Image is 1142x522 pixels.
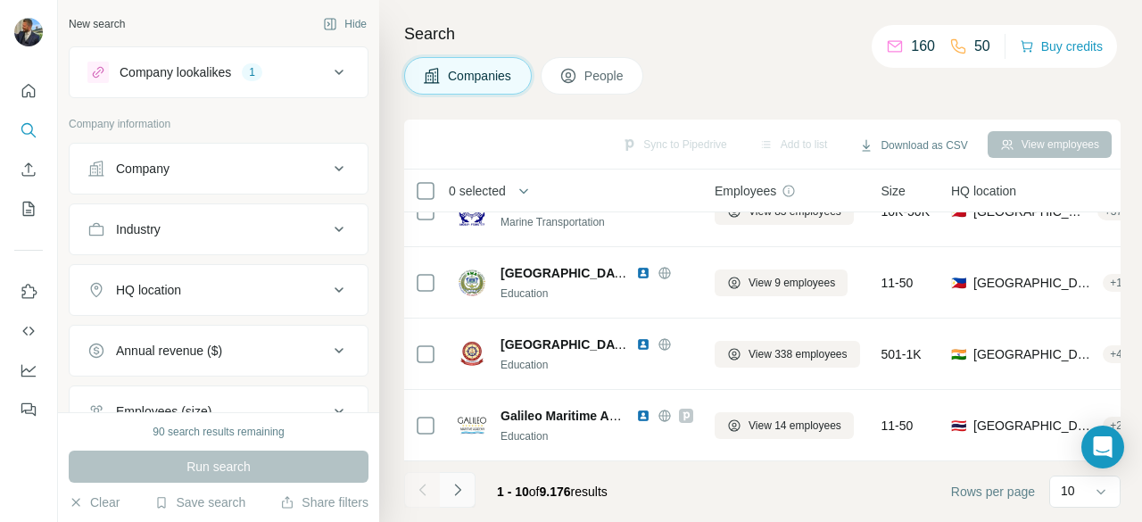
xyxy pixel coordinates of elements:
[881,417,914,435] span: 11-50
[449,182,506,200] span: 0 selected
[715,341,860,368] button: View 338 employees
[70,269,368,311] button: HQ location
[120,63,231,81] div: Company lookalikes
[501,214,693,230] div: Marine Transportation
[497,485,529,499] span: 1 - 10
[154,493,245,511] button: Save search
[636,409,650,423] img: LinkedIn logo
[404,21,1121,46] h4: Search
[501,409,656,423] span: Galileo Maritime Academy
[1020,34,1103,59] button: Buy credits
[715,412,854,439] button: View 14 employees
[70,51,368,94] button: Company lookalikes1
[14,75,43,107] button: Quick start
[440,472,476,508] button: Navigate to next page
[70,390,368,433] button: Employees (size)
[951,417,966,435] span: 🇹🇭
[14,315,43,347] button: Use Surfe API
[951,345,966,363] span: 🇮🇳
[1103,346,1130,362] div: + 4
[153,424,284,440] div: 90 search results remaining
[749,418,841,434] span: View 14 employees
[540,485,571,499] span: 9.176
[14,18,43,46] img: Avatar
[70,329,368,372] button: Annual revenue ($)
[14,276,43,308] button: Use Surfe on LinkedIn
[881,345,922,363] span: 501-1K
[116,402,211,420] div: Employees (size)
[242,64,262,80] div: 1
[116,281,181,299] div: HQ location
[501,357,693,373] div: Education
[458,411,486,440] img: Logo of Galileo Maritime Academy
[497,485,608,499] span: results
[116,220,161,238] div: Industry
[69,493,120,511] button: Clear
[973,274,1096,292] span: [GEOGRAPHIC_DATA], [GEOGRAPHIC_DATA], [GEOGRAPHIC_DATA]
[69,116,368,132] p: Company information
[501,428,693,444] div: Education
[70,208,368,251] button: Industry
[847,132,980,159] button: Download as CSV
[116,160,170,178] div: Company
[881,182,906,200] span: Size
[715,182,776,200] span: Employees
[715,269,848,296] button: View 9 employees
[973,345,1096,363] span: [GEOGRAPHIC_DATA], [GEOGRAPHIC_DATA]
[951,182,1016,200] span: HQ location
[14,114,43,146] button: Search
[973,417,1096,435] span: [GEOGRAPHIC_DATA], [GEOGRAPHIC_DATA]
[310,11,379,37] button: Hide
[951,483,1035,501] span: Rows per page
[749,346,848,362] span: View 338 employees
[116,342,222,360] div: Annual revenue ($)
[529,485,540,499] span: of
[1103,418,1130,434] div: + 2
[14,193,43,225] button: My lists
[501,337,771,352] span: [GEOGRAPHIC_DATA] [GEOGRAPHIC_DATA]
[458,340,486,369] img: Logo of Amet University Chennai
[951,274,966,292] span: 🇵🇭
[501,266,634,280] span: [GEOGRAPHIC_DATA]
[14,153,43,186] button: Enrich CSV
[280,493,368,511] button: Share filters
[69,16,125,32] div: New search
[974,36,990,57] p: 50
[881,274,914,292] span: 11-50
[636,337,650,352] img: LinkedIn logo
[584,67,625,85] span: People
[1081,426,1124,468] div: Open Intercom Messenger
[14,354,43,386] button: Dashboard
[1061,482,1075,500] p: 10
[749,275,835,291] span: View 9 employees
[14,394,43,426] button: Feedback
[1103,275,1130,291] div: + 1
[636,266,650,280] img: LinkedIn logo
[911,36,935,57] p: 160
[458,269,486,297] img: Logo of Baliwag Maritime Academy
[501,286,693,302] div: Education
[70,147,368,190] button: Company
[448,67,513,85] span: Companies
